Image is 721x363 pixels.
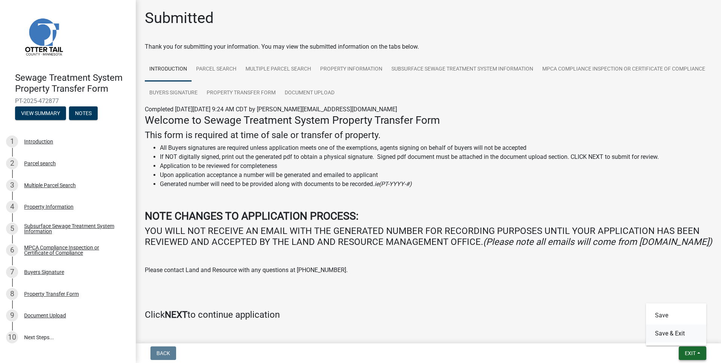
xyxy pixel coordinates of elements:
[15,111,66,117] wm-modal-confirm: Summary
[646,303,706,346] div: Exit
[6,244,18,256] div: 6
[160,180,712,189] li: Generated number will need to be provided along with documents to be recorded.
[160,171,712,180] li: Upon application acceptance a number will be generated and emailed to applicant
[165,309,187,320] strong: NEXT
[374,180,412,188] i: ie(PT-YYYY-#)
[69,111,98,117] wm-modal-confirm: Notes
[387,57,538,82] a: Subsurface Sewage Treatment System Information
[145,9,214,27] h1: Submitted
[24,291,79,297] div: Property Transfer Form
[145,226,712,248] h4: YOU WILL NOT RECEIVE AN EMAIL WITH THE GENERATED NUMBER FOR RECORDING PURPOSES UNTIL YOUR APPLICA...
[145,81,202,105] a: Buyers Signature
[24,245,124,255] div: MPCA Compliance Inspection or Certificate of Compliance
[6,331,18,343] div: 10
[24,313,66,318] div: Document Upload
[24,183,76,188] div: Multiple Parcel Search
[24,204,74,209] div: Property Information
[160,162,712,171] li: Application to be reviewed for completeness
[150,346,176,360] button: Back
[6,135,18,148] div: 1
[538,57,710,82] a: MPCA Compliance Inspection or Certificate of Compliance
[192,57,241,82] a: Parcel search
[160,143,712,152] li: All Buyers signatures are required unless application meets one of the exemptions, agents signing...
[145,57,192,82] a: Introduction
[145,309,712,320] h4: Click to continue application
[241,57,316,82] a: Multiple Parcel Search
[24,161,56,166] div: Parcel search
[145,130,712,141] h4: This form is required at time of sale or transfer of property.
[15,8,72,65] img: Otter Tail County, Minnesota
[646,306,706,325] button: Save
[6,157,18,169] div: 2
[6,201,18,213] div: 4
[69,106,98,120] button: Notes
[160,152,712,162] li: If NOT digitally signed, print out the generated pdf to obtain a physical signature. Signed pdf d...
[145,106,397,113] span: Completed [DATE][DATE] 9:24 AM CDT by [PERSON_NAME][EMAIL_ADDRESS][DOMAIN_NAME]
[646,325,706,343] button: Save & Exit
[6,179,18,191] div: 3
[156,350,170,356] span: Back
[15,72,130,94] h4: Sewage Treatment System Property Transfer Form
[6,288,18,300] div: 8
[6,223,18,235] div: 5
[145,266,712,275] p: Please contact Land and Resource with any questions at [PHONE_NUMBER].
[145,210,359,222] strong: NOTE CHANGES TO APPLICATION PROCESS:
[24,139,53,144] div: Introduction
[679,346,706,360] button: Exit
[6,309,18,321] div: 9
[24,269,64,275] div: Buyers Signature
[202,81,280,105] a: Property Transfer Form
[15,106,66,120] button: View Summary
[6,266,18,278] div: 7
[15,97,121,105] span: PT-2025-472877
[685,350,696,356] span: Exit
[24,223,124,234] div: Subsurface Sewage Treatment System Information
[483,237,712,247] i: (Please note all emails will come from [DOMAIN_NAME])
[145,42,712,51] div: Thank you for submitting your information. You may view the submitted information on the tabs below.
[145,114,712,127] h3: Welcome to Sewage Treatment System Property Transfer Form
[316,57,387,82] a: Property Information
[280,81,339,105] a: Document Upload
